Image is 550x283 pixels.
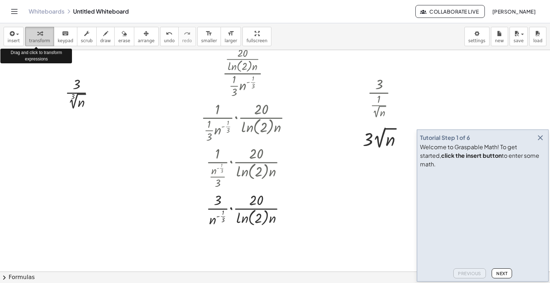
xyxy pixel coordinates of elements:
[4,27,24,46] button: insert
[225,38,237,43] span: larger
[184,29,190,38] i: redo
[420,133,470,142] div: Tutorial Step 1 of 6
[182,38,192,43] span: redo
[25,27,54,46] button: transform
[9,6,20,17] button: Toggle navigation
[100,38,111,43] span: draw
[197,27,221,46] button: format_sizesmaller
[54,27,77,46] button: keyboardkeypad
[495,38,504,43] span: new
[227,29,234,38] i: format_size
[206,29,212,38] i: format_size
[510,27,528,46] button: save
[77,27,97,46] button: scrub
[533,38,542,43] span: load
[464,27,489,46] button: settings
[421,8,479,15] span: Collaborate Live
[29,8,64,15] a: Whiteboards
[118,38,130,43] span: erase
[166,29,173,38] i: undo
[29,38,50,43] span: transform
[134,27,159,46] button: arrange
[492,268,512,278] button: Next
[81,38,93,43] span: scrub
[486,5,541,18] button: [PERSON_NAME]
[221,27,241,46] button: format_sizelarger
[496,271,507,276] span: Next
[8,38,20,43] span: insert
[0,49,72,63] div: Drag and click to transform expressions
[114,27,134,46] button: erase
[138,38,155,43] span: arrange
[160,27,179,46] button: undoundo
[468,38,486,43] span: settings
[242,27,271,46] button: fullscreen
[178,27,196,46] button: redoredo
[513,38,524,43] span: save
[96,27,115,46] button: draw
[529,27,546,46] button: load
[62,29,69,38] i: keyboard
[164,38,175,43] span: undo
[420,143,545,169] div: Welcome to Graspable Math! To get started, to enter some math.
[491,27,508,46] button: new
[246,38,267,43] span: fullscreen
[492,8,536,15] span: [PERSON_NAME]
[441,152,502,159] b: click the insert button
[201,38,217,43] span: smaller
[415,5,485,18] button: Collaborate Live
[58,38,73,43] span: keypad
